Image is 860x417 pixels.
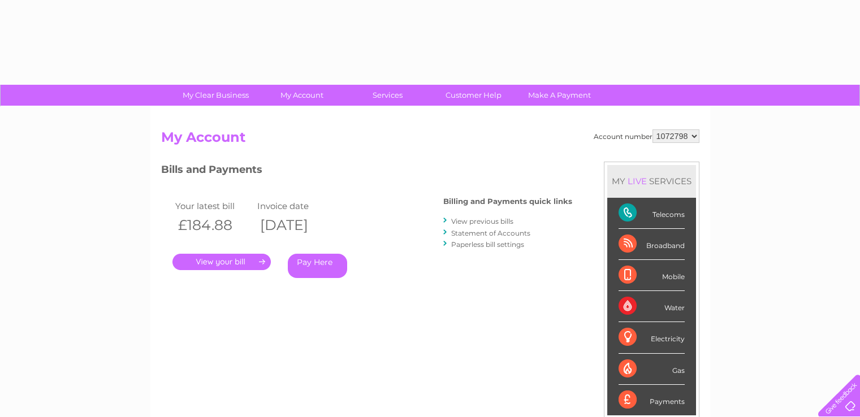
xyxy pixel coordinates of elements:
[288,254,347,278] a: Pay Here
[619,322,685,353] div: Electricity
[513,85,606,106] a: Make A Payment
[625,176,649,186] div: LIVE
[172,254,271,270] a: .
[619,385,685,415] div: Payments
[172,198,254,214] td: Your latest bill
[427,85,520,106] a: Customer Help
[594,129,699,143] div: Account number
[161,129,699,151] h2: My Account
[619,260,685,291] div: Mobile
[255,85,348,106] a: My Account
[254,214,336,237] th: [DATE]
[443,197,572,206] h4: Billing and Payments quick links
[619,198,685,229] div: Telecoms
[161,162,572,181] h3: Bills and Payments
[619,229,685,260] div: Broadband
[607,165,696,197] div: MY SERVICES
[451,229,530,237] a: Statement of Accounts
[172,214,254,237] th: £184.88
[169,85,262,106] a: My Clear Business
[341,85,434,106] a: Services
[451,217,513,225] a: View previous bills
[451,240,524,249] a: Paperless bill settings
[619,291,685,322] div: Water
[619,354,685,385] div: Gas
[254,198,336,214] td: Invoice date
